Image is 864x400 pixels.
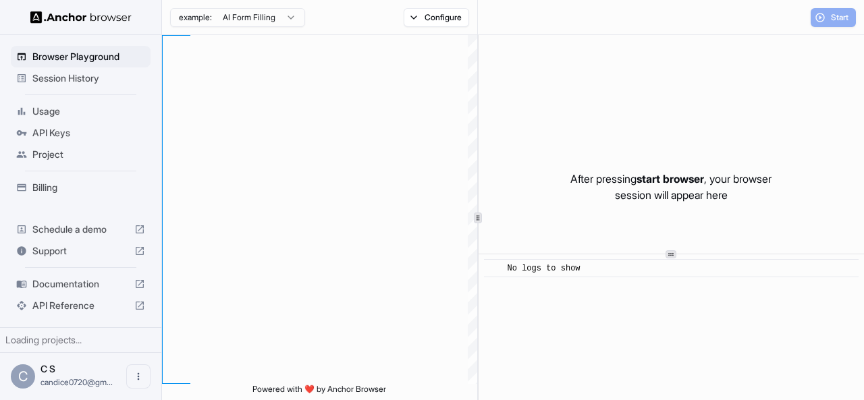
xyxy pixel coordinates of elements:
[11,46,151,67] div: Browser Playground
[11,219,151,240] div: Schedule a demo
[126,364,151,389] button: Open menu
[5,333,156,347] div: Loading projects...
[11,144,151,165] div: Project
[32,148,145,161] span: Project
[40,363,55,374] span: C S
[11,177,151,198] div: Billing
[11,295,151,316] div: API Reference
[11,122,151,144] div: API Keys
[32,277,129,291] span: Documentation
[30,11,132,24] img: Anchor Logo
[40,377,113,387] span: candice0720@gmail.com
[32,299,129,312] span: API Reference
[179,12,212,23] span: example:
[11,101,151,122] div: Usage
[508,264,580,273] span: No logs to show
[11,273,151,295] div: Documentation
[32,105,145,118] span: Usage
[252,384,386,400] span: Powered with ❤️ by Anchor Browser
[11,240,151,262] div: Support
[491,262,497,275] span: ​
[32,50,145,63] span: Browser Playground
[570,171,772,203] p: After pressing , your browser session will appear here
[32,223,129,236] span: Schedule a demo
[32,244,129,258] span: Support
[11,364,35,389] div: C
[11,67,151,89] div: Session History
[32,181,145,194] span: Billing
[32,126,145,140] span: API Keys
[404,8,469,27] button: Configure
[637,172,704,185] span: start browser
[32,72,145,85] span: Session History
